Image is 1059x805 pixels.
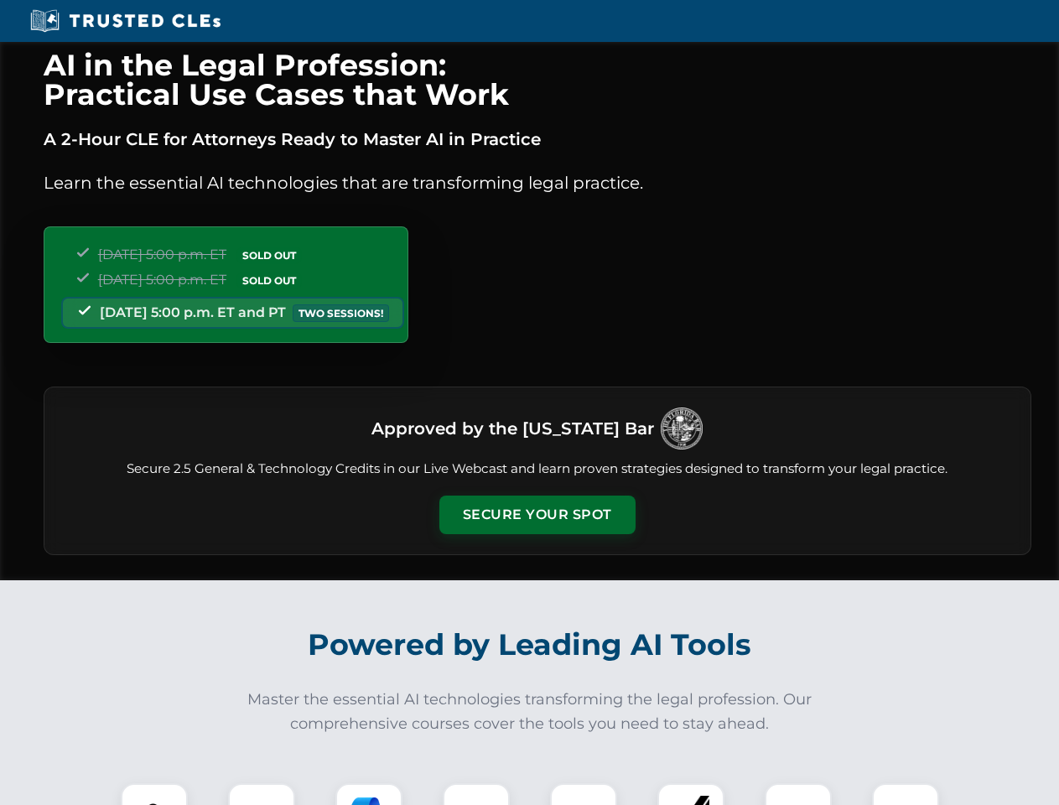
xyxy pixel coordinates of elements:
h2: Powered by Leading AI Tools [65,615,994,674]
p: Learn the essential AI technologies that are transforming legal practice. [44,169,1031,196]
span: [DATE] 5:00 p.m. ET [98,272,226,288]
p: A 2-Hour CLE for Attorneys Ready to Master AI in Practice [44,126,1031,153]
h1: AI in the Legal Profession: Practical Use Cases that Work [44,50,1031,109]
span: [DATE] 5:00 p.m. ET [98,247,226,262]
span: SOLD OUT [236,247,302,264]
p: Master the essential AI technologies transforming the legal profession. Our comprehensive courses... [236,688,823,736]
p: Secure 2.5 General & Technology Credits in our Live Webcast and learn proven strategies designed ... [65,460,1010,479]
h3: Approved by the [US_STATE] Bar [371,413,654,444]
button: Secure Your Spot [439,496,636,534]
span: SOLD OUT [236,272,302,289]
img: Logo [661,408,703,449]
img: Trusted CLEs [25,8,226,34]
